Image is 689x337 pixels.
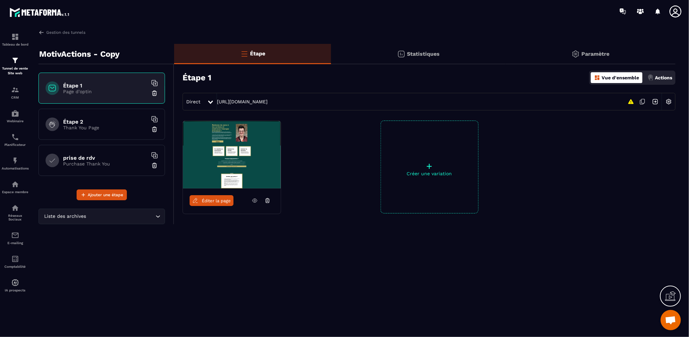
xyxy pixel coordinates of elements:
[594,75,600,81] img: dashboard-orange.40269519.svg
[602,75,639,80] p: Vue d'ensemble
[397,50,405,58] img: stats.20deebd0.svg
[202,198,231,203] span: Éditer la page
[186,99,200,104] span: Direct
[2,241,29,245] p: E-mailing
[11,33,19,41] img: formation
[190,195,233,206] a: Éditer la page
[2,119,29,123] p: Webinaire
[655,75,672,80] p: Actions
[88,213,154,220] input: Search for option
[11,157,19,165] img: automations
[2,43,29,46] p: Tableau de bord
[2,104,29,128] a: automationsautomationsWebinaire
[2,66,29,76] p: Tunnel de vente Site web
[2,152,29,175] a: automationsautomationsAutomatisations
[2,166,29,170] p: Automatisations
[240,50,248,58] img: bars-o.4a397970.svg
[11,204,19,212] img: social-network
[2,28,29,51] a: formationformationTableau de bord
[43,213,88,220] span: Liste des archives
[63,161,147,166] p: Purchase Thank You
[2,288,29,292] p: IA prospects
[2,250,29,274] a: accountantaccountantComptabilité
[151,90,158,97] img: trash
[63,82,147,89] h6: Étape 1
[63,155,147,161] h6: prise de rdv
[11,255,19,263] img: accountant
[2,81,29,104] a: formationformationCRM
[649,95,662,108] img: arrow-next.bcc2205e.svg
[250,50,265,57] p: Étape
[381,161,478,171] p: +
[63,89,147,94] p: Page d'optin
[2,190,29,194] p: Espace membre
[11,133,19,141] img: scheduler
[38,29,85,35] a: Gestion des tunnels
[2,96,29,99] p: CRM
[2,199,29,226] a: social-networksocial-networkRéseaux Sociaux
[151,162,158,169] img: trash
[183,73,211,82] h3: Étape 1
[11,109,19,118] img: automations
[38,209,165,224] div: Search for option
[88,191,123,198] span: Ajouter une étape
[11,231,19,239] img: email
[151,126,158,133] img: trash
[217,99,268,104] a: [URL][DOMAIN_NAME]
[581,51,609,57] p: Paramètre
[381,171,478,176] p: Créer une variation
[662,95,675,108] img: setting-w.858f3a88.svg
[661,310,681,330] div: Ouvrir le chat
[2,265,29,268] p: Comptabilité
[11,86,19,94] img: formation
[2,51,29,81] a: formationformationTunnel de vente Site web
[77,189,127,200] button: Ajouter une étape
[38,29,45,35] img: arrow
[11,180,19,188] img: automations
[183,121,281,188] img: image
[2,226,29,250] a: emailemailE-mailing
[2,214,29,221] p: Réseaux Sociaux
[572,50,580,58] img: setting-gr.5f69749f.svg
[2,128,29,152] a: schedulerschedulerPlanificateur
[63,119,147,125] h6: Étape 2
[2,143,29,147] p: Planificateur
[63,125,147,130] p: Thank You Page
[2,175,29,199] a: automationsautomationsEspace membre
[9,6,70,18] img: logo
[407,51,440,57] p: Statistiques
[11,56,19,64] img: formation
[11,279,19,287] img: automations
[39,47,120,61] p: MotivActions - Copy
[647,75,654,81] img: actions.d6e523a2.png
